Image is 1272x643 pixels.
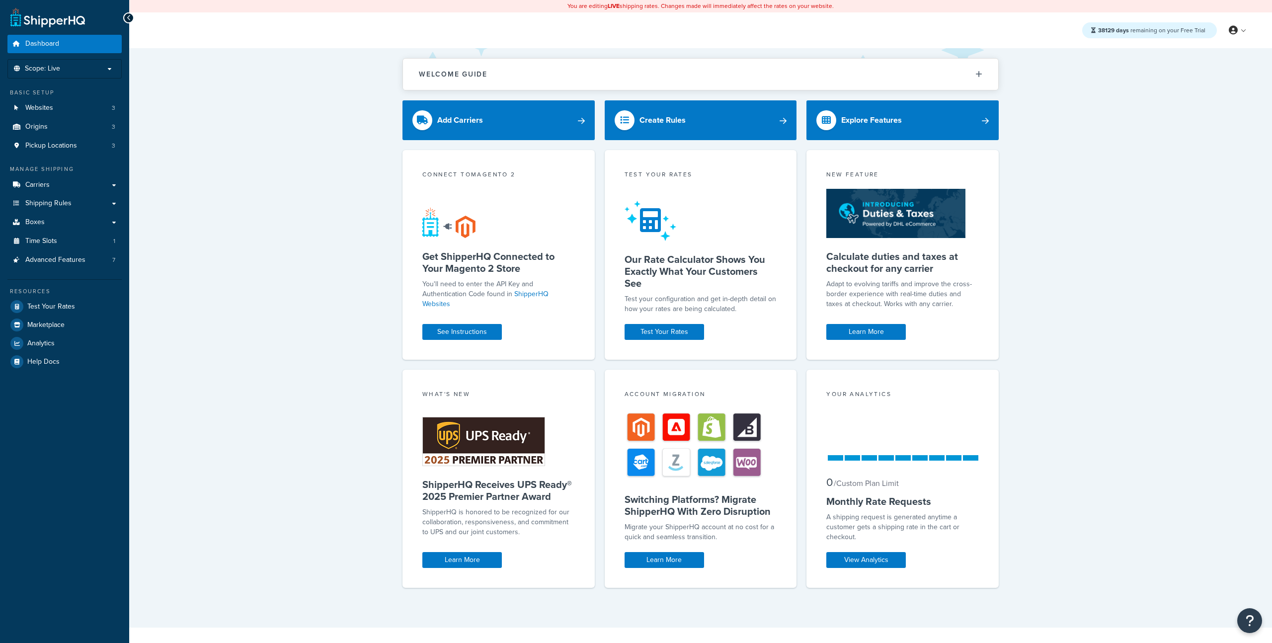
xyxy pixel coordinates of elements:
h2: Welcome Guide [419,71,487,78]
li: Websites [7,99,122,117]
a: See Instructions [422,324,502,340]
a: Test Your Rates [7,298,122,316]
span: Advanced Features [25,256,85,264]
span: Help Docs [27,358,60,366]
a: Learn More [625,552,704,568]
span: Websites [25,104,53,112]
div: Basic Setup [7,88,122,97]
h5: Switching Platforms? Migrate ShipperHQ With Zero Disruption [625,493,777,517]
div: Test your configuration and get in-depth detail on how your rates are being calculated. [625,294,777,314]
div: Migrate your ShipperHQ account at no cost for a quick and seamless transition. [625,522,777,542]
button: Welcome Guide [403,59,998,90]
li: Pickup Locations [7,137,122,155]
small: / Custom Plan Limit [834,478,899,489]
a: Test Your Rates [625,324,704,340]
a: Carriers [7,176,122,194]
li: Advanced Features [7,251,122,269]
p: Adapt to evolving tariffs and improve the cross-border experience with real-time duties and taxes... [826,279,979,309]
a: Learn More [826,324,906,340]
div: A shipping request is generated anytime a customer gets a shipping rate in the cart or checkout. [826,512,979,542]
h5: Monthly Rate Requests [826,495,979,507]
span: 1 [113,237,115,245]
span: 7 [112,256,115,264]
div: Account Migration [625,390,777,401]
div: Connect to Magento 2 [422,170,575,181]
h5: Calculate duties and taxes at checkout for any carrier [826,250,979,274]
h5: Get ShipperHQ Connected to Your Magento 2 Store [422,250,575,274]
span: Analytics [27,339,55,348]
b: LIVE [608,1,620,10]
div: Explore Features [841,113,902,127]
span: 3 [112,123,115,131]
a: Shipping Rules [7,194,122,213]
div: What's New [422,390,575,401]
a: Add Carriers [402,100,595,140]
a: ShipperHQ Websites [422,289,549,309]
a: Help Docs [7,353,122,371]
div: Your Analytics [826,390,979,401]
a: Create Rules [605,100,797,140]
div: Manage Shipping [7,165,122,173]
span: Pickup Locations [25,142,77,150]
div: Add Carriers [437,113,483,127]
div: New Feature [826,170,979,181]
span: 0 [826,474,833,490]
span: Boxes [25,218,45,227]
a: Dashboard [7,35,122,53]
li: Origins [7,118,122,136]
a: Advanced Features7 [7,251,122,269]
div: Test your rates [625,170,777,181]
span: 3 [112,104,115,112]
li: Time Slots [7,232,122,250]
a: Pickup Locations3 [7,137,122,155]
strong: 38129 days [1098,26,1129,35]
span: Scope: Live [25,65,60,73]
a: View Analytics [826,552,906,568]
span: Dashboard [25,40,59,48]
span: Marketplace [27,321,65,329]
h5: ShipperHQ Receives UPS Ready® 2025 Premier Partner Award [422,479,575,502]
a: Time Slots1 [7,232,122,250]
a: Explore Features [806,100,999,140]
a: Learn More [422,552,502,568]
span: Time Slots [25,237,57,245]
a: Websites3 [7,99,122,117]
span: Carriers [25,181,50,189]
div: Resources [7,287,122,296]
p: You'll need to enter the API Key and Authentication Code found in [422,279,575,309]
span: remaining on your Free Trial [1098,26,1205,35]
a: Boxes [7,213,122,232]
p: ShipperHQ is honored to be recognized for our collaboration, responsiveness, and commitment to UP... [422,507,575,537]
img: connect-shq-magento-24cdf84b.svg [422,207,476,238]
span: Test Your Rates [27,303,75,311]
a: Analytics [7,334,122,352]
span: Origins [25,123,48,131]
button: Open Resource Center [1237,608,1262,633]
a: Origins3 [7,118,122,136]
span: 3 [112,142,115,150]
h5: Our Rate Calculator Shows You Exactly What Your Customers See [625,253,777,289]
div: Create Rules [639,113,686,127]
a: Marketplace [7,316,122,334]
span: Shipping Rules [25,199,72,208]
